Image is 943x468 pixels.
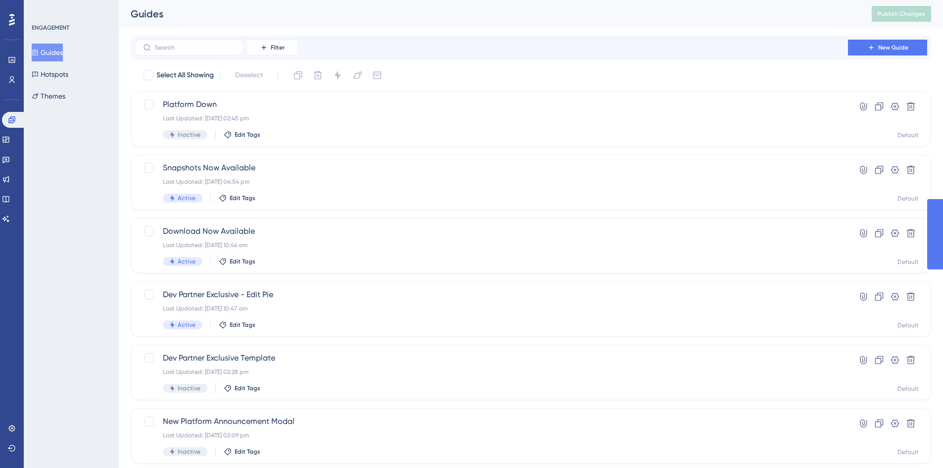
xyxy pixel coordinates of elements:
[878,44,908,52] span: New Guide
[131,7,847,21] div: Guides
[235,131,260,139] span: Edit Tags
[156,69,214,81] span: Select All Showing
[163,162,820,174] span: Snapshots Now Available
[226,66,272,84] button: Deselect
[848,40,927,55] button: New Guide
[224,448,260,456] button: Edit Tags
[178,131,200,139] span: Inactive
[178,194,196,202] span: Active
[163,225,820,237] span: Download Now Available
[163,431,820,439] div: Last Updated: [DATE] 02:09 pm
[230,321,255,329] span: Edit Tags
[163,352,820,364] span: Dev Partner Exclusive Template
[235,384,260,392] span: Edit Tags
[878,10,925,18] span: Publish Changes
[163,416,820,427] span: New Platform Announcement Modal
[163,178,820,186] div: Last Updated: [DATE] 04:54 pm
[178,258,196,265] span: Active
[872,6,931,22] button: Publish Changes
[178,384,200,392] span: Inactive
[163,241,820,249] div: Last Updated: [DATE] 10:46 am
[897,321,919,329] div: Default
[163,99,820,110] span: Platform Down
[248,40,297,55] button: Filter
[235,69,263,81] span: Deselect
[32,44,63,61] button: Guides
[163,305,820,312] div: Last Updated: [DATE] 10:47 am
[230,194,255,202] span: Edit Tags
[901,429,931,459] iframe: UserGuiding AI Assistant Launcher
[219,258,255,265] button: Edit Tags
[32,24,69,32] div: ENGAGEMENT
[32,87,65,105] button: Themes
[219,194,255,202] button: Edit Tags
[897,195,919,203] div: Default
[178,321,196,329] span: Active
[178,448,200,456] span: Inactive
[163,368,820,376] div: Last Updated: [DATE] 02:28 pm
[224,131,260,139] button: Edit Tags
[230,258,255,265] span: Edit Tags
[271,44,285,52] span: Filter
[219,321,255,329] button: Edit Tags
[32,65,68,83] button: Hotspots
[897,258,919,266] div: Default
[155,44,235,51] input: Search
[897,385,919,393] div: Default
[224,384,260,392] button: Edit Tags
[897,131,919,139] div: Default
[235,448,260,456] span: Edit Tags
[897,448,919,456] div: Default
[163,114,820,122] div: Last Updated: [DATE] 02:45 pm
[163,289,820,301] span: Dev Partner Exclusive - Edit Pie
